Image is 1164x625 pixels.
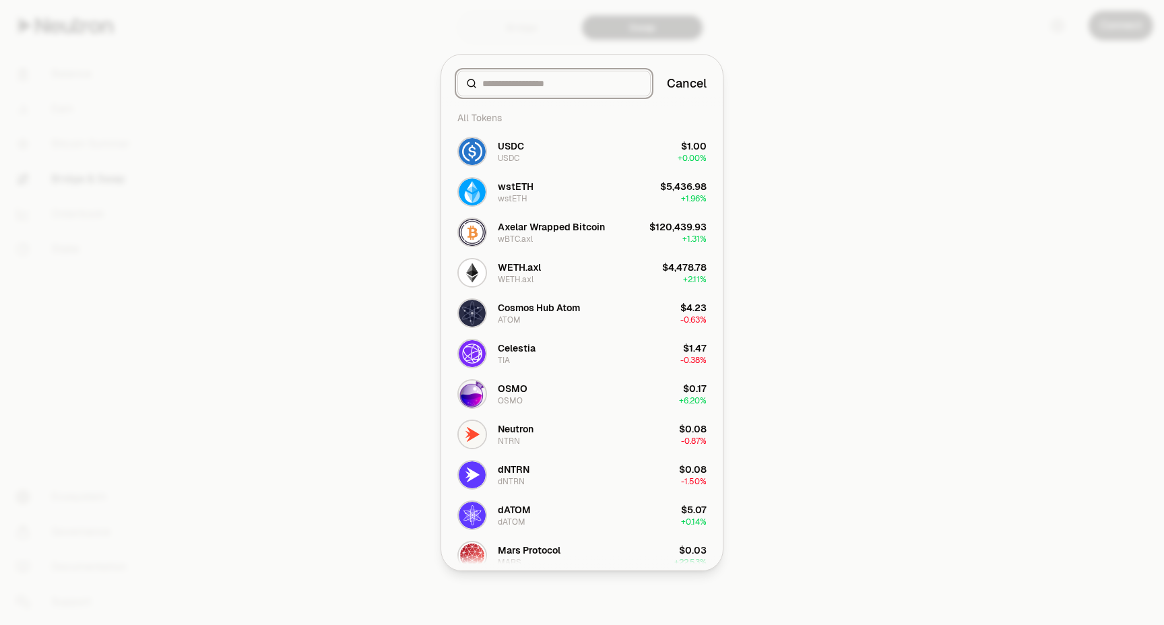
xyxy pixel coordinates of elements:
[459,178,486,205] img: wstETH Logo
[498,193,527,204] div: wstETH
[498,503,531,517] div: dATOM
[498,422,533,436] div: Neutron
[459,219,486,246] img: wBTC.axl Logo
[498,180,533,193] div: wstETH
[498,355,510,366] div: TIA
[498,395,523,406] div: OSMO
[449,104,715,131] div: All Tokens
[449,293,715,333] button: ATOM LogoCosmos Hub AtomATOM$4.23-0.63%
[649,220,707,234] div: $120,439.93
[449,131,715,172] button: USDC LogoUSDCUSDC$1.00+0.00%
[449,172,715,212] button: wstETH LogowstETHwstETH$5,436.98+1.96%
[498,436,520,447] div: NTRN
[679,463,707,476] div: $0.08
[449,212,715,253] button: wBTC.axl LogoAxelar Wrapped BitcoinwBTC.axl$120,439.93+1.31%
[683,382,707,395] div: $0.17
[498,220,605,234] div: Axelar Wrapped Bitcoin
[449,455,715,495] button: dNTRN LogodNTRNdNTRN$0.08-1.50%
[679,422,707,436] div: $0.08
[498,557,521,568] div: MARS
[459,381,486,407] img: OSMO Logo
[449,414,715,455] button: NTRN LogoNeutronNTRN$0.08-0.87%
[498,261,541,274] div: WETH.axl
[449,535,715,576] button: MARS LogoMars ProtocolMARS$0.03+22.53%
[681,139,707,153] div: $1.00
[660,180,707,193] div: $5,436.98
[498,341,536,355] div: Celestia
[681,193,707,204] span: + 1.96%
[498,463,529,476] div: dNTRN
[681,476,707,487] span: -1.50%
[498,544,560,557] div: Mars Protocol
[459,542,486,569] img: MARS Logo
[459,421,486,448] img: NTRN Logo
[449,333,715,374] button: TIA LogoCelestiaTIA$1.47-0.38%
[498,139,524,153] div: USDC
[459,300,486,327] img: ATOM Logo
[498,315,521,325] div: ATOM
[498,517,525,527] div: dATOM
[674,557,707,568] span: + 22.53%
[498,476,525,487] div: dNTRN
[662,261,707,274] div: $4,478.78
[459,461,486,488] img: dNTRN Logo
[498,382,527,395] div: OSMO
[459,502,486,529] img: dATOM Logo
[498,153,519,164] div: USDC
[680,301,707,315] div: $4.23
[681,503,707,517] div: $5.07
[449,253,715,293] button: WETH.axl LogoWETH.axlWETH.axl$4,478.78+2.11%
[679,544,707,557] div: $0.03
[680,315,707,325] span: -0.63%
[682,234,707,244] span: + 1.31%
[681,517,707,527] span: + 0.14%
[449,495,715,535] button: dATOM LogodATOMdATOM$5.07+0.14%
[459,259,486,286] img: WETH.axl Logo
[449,374,715,414] button: OSMO LogoOSMOOSMO$0.17+6.20%
[498,274,533,285] div: WETH.axl
[680,355,707,366] span: -0.38%
[678,153,707,164] span: + 0.00%
[459,340,486,367] img: TIA Logo
[498,301,580,315] div: Cosmos Hub Atom
[683,341,707,355] div: $1.47
[679,395,707,406] span: + 6.20%
[498,234,533,244] div: wBTC.axl
[681,436,707,447] span: -0.87%
[667,74,707,93] button: Cancel
[683,274,707,285] span: + 2.11%
[459,138,486,165] img: USDC Logo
